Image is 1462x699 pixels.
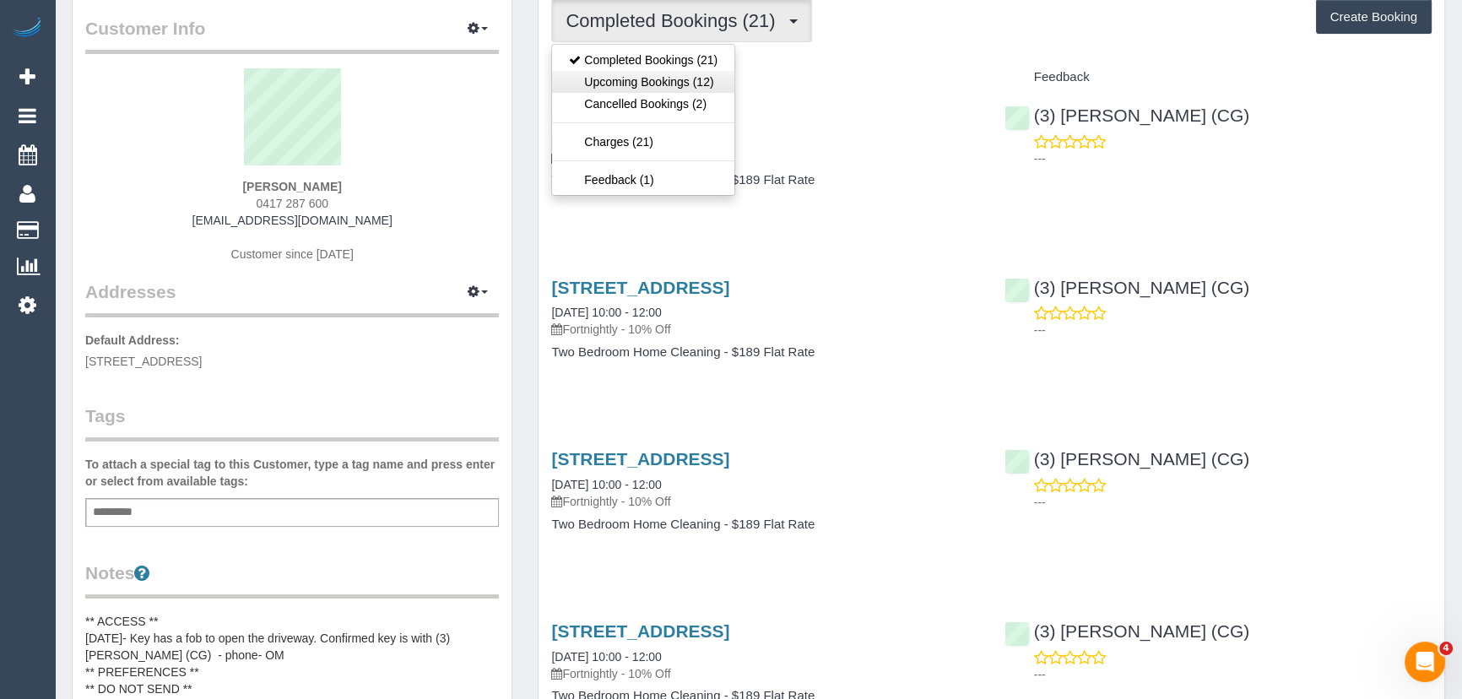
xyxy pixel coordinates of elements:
a: Completed Bookings (21) [552,49,734,71]
p: Fortnightly - 10% Off [551,321,978,338]
strong: [PERSON_NAME] [242,180,341,193]
span: Customer since [DATE] [231,247,354,261]
a: (3) [PERSON_NAME] (CG) [1004,106,1250,125]
legend: Notes [85,561,499,599]
a: (3) [PERSON_NAME] (CG) [1004,621,1250,641]
p: --- [1034,666,1432,683]
span: 0417 287 600 [256,197,328,210]
label: Default Address: [85,332,180,349]
iframe: Intercom live chat [1405,642,1445,682]
a: [STREET_ADDRESS] [551,278,729,297]
a: [STREET_ADDRESS] [551,621,729,641]
h4: Two Bedroom Home Cleaning - $189 Flat Rate [551,345,978,360]
a: [EMAIL_ADDRESS][DOMAIN_NAME] [192,214,393,227]
label: To attach a special tag to this Customer, type a tag name and press enter or select from availabl... [85,456,499,490]
h4: Two Bedroom Home Cleaning - $189 Flat Rate [551,173,978,187]
a: (3) [PERSON_NAME] (CG) [1004,449,1250,469]
span: 4 [1439,642,1453,655]
p: Fortnightly - 10% Off [551,665,978,682]
p: Fortnightly - 10% Off [551,149,978,166]
h4: Two Bedroom Home Cleaning - $189 Flat Rate [551,517,978,532]
a: [DATE] 10:00 - 12:00 [551,650,661,664]
p: --- [1034,494,1432,511]
img: Automaid Logo [10,17,44,41]
span: [STREET_ADDRESS] [85,355,202,368]
legend: Tags [85,404,499,442]
span: Completed Bookings (21) [566,10,783,31]
a: Upcoming Bookings (12) [552,71,734,93]
a: Feedback (1) [552,169,734,191]
p: --- [1034,322,1432,339]
p: Fortnightly - 10% Off [551,493,978,510]
a: Cancelled Bookings (2) [552,93,734,115]
a: [STREET_ADDRESS] [551,449,729,469]
a: [DATE] 10:00 - 12:00 [551,306,661,319]
legend: Customer Info [85,16,499,54]
h4: Feedback [1004,70,1432,84]
a: [DATE] 10:00 - 12:00 [551,478,661,491]
p: --- [1034,150,1432,167]
a: Charges (21) [552,131,734,153]
h4: Service [551,70,978,84]
a: (3) [PERSON_NAME] (CG) [1004,278,1250,297]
